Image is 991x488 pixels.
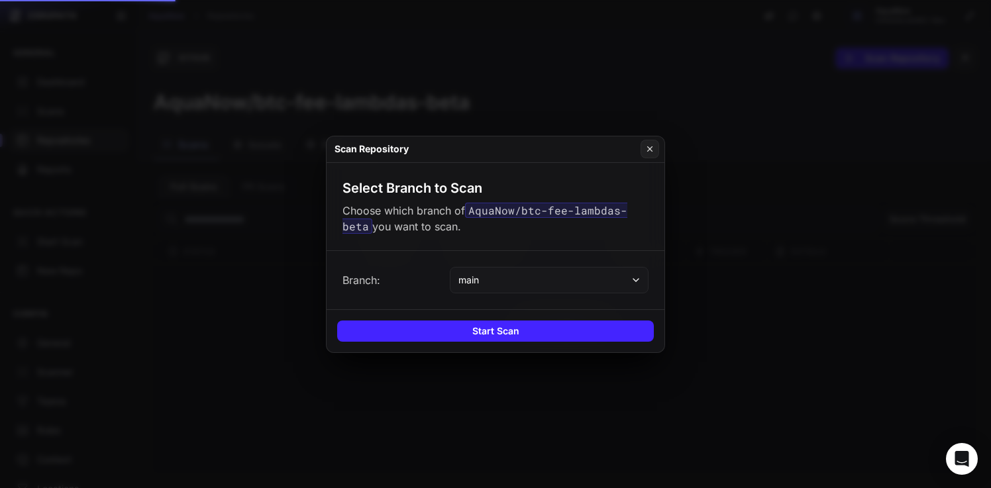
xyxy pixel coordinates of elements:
[342,203,627,234] code: AquaNow/btc-fee-lambdas-beta
[337,320,654,342] button: Start Scan
[458,273,479,287] span: main
[946,443,978,475] div: Open Intercom Messenger
[450,267,649,293] button: main
[342,203,649,234] p: Choose which branch of you want to scan.
[335,142,409,156] h4: Scan Repository
[342,179,482,197] h3: Select Branch to Scan
[342,272,380,288] span: Branch:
